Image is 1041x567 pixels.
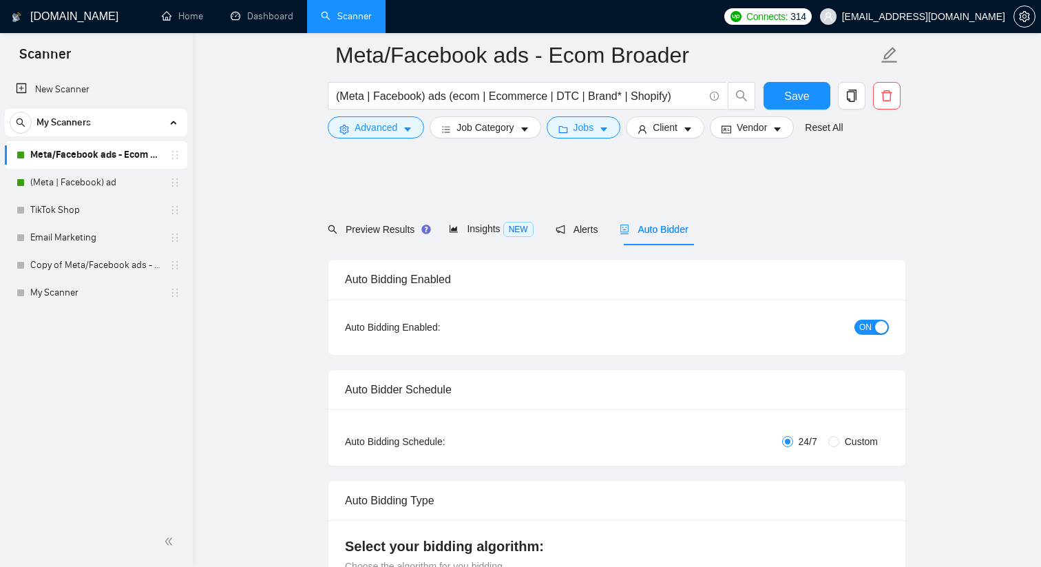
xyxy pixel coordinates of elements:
a: New Scanner [16,76,176,103]
img: logo [12,6,21,28]
a: (Meta | Facebook) ad [30,169,161,196]
span: edit [881,46,898,64]
span: Connects: [746,9,788,24]
span: holder [169,177,180,188]
span: Insights [449,223,533,234]
button: Save [764,82,830,110]
span: holder [169,150,180,161]
span: holder [169,287,180,298]
span: search [10,118,31,127]
button: idcardVendorcaret-down [710,116,794,138]
div: Auto Bidder Schedule [345,370,889,409]
span: caret-down [403,124,412,134]
span: caret-down [599,124,609,134]
span: 314 [790,9,806,24]
span: setting [339,124,349,134]
span: Vendor [737,120,767,135]
span: Client [653,120,677,135]
span: search [328,225,337,234]
span: Advanced [355,120,397,135]
span: Alerts [556,224,598,235]
span: Job Category [456,120,514,135]
button: userClientcaret-down [626,116,704,138]
a: homeHome [162,10,203,22]
span: Custom [839,434,883,449]
span: user [638,124,647,134]
span: 24/7 [793,434,823,449]
input: Scanner name... [335,38,878,72]
span: info-circle [710,92,719,101]
div: Auto Bidding Enabled: [345,320,526,335]
span: double-left [164,535,178,548]
span: Preview Results [328,224,427,235]
input: Search Freelance Jobs... [336,87,704,105]
span: holder [169,260,180,271]
span: delete [874,90,900,102]
span: notification [556,225,565,234]
span: caret-down [683,124,693,134]
span: search [728,90,755,102]
button: settingAdvancedcaret-down [328,116,424,138]
button: delete [873,82,901,110]
span: NEW [503,222,534,237]
li: My Scanners [5,109,187,307]
a: Copy of Meta/Facebook ads - Ecom Broader [30,251,161,279]
button: search [728,82,755,110]
span: user [823,12,833,21]
a: Email Marketing [30,224,161,251]
span: holder [169,232,180,243]
span: Auto Bidder [620,224,688,235]
span: Jobs [574,120,594,135]
span: copy [839,90,865,102]
div: Auto Bidding Schedule: [345,434,526,449]
button: setting [1013,6,1035,28]
button: copy [838,82,865,110]
button: folderJobscaret-down [547,116,621,138]
span: My Scanners [36,109,91,136]
span: idcard [722,124,731,134]
div: Auto Bidding Enabled [345,260,889,299]
a: My Scanner [30,279,161,307]
li: New Scanner [5,76,187,103]
span: robot [620,225,629,234]
span: Scanner [8,44,82,73]
span: setting [1014,11,1035,22]
img: upwork-logo.png [730,11,742,22]
span: area-chart [449,224,459,234]
iframe: Intercom live chat [994,520,1027,553]
span: caret-down [772,124,782,134]
button: barsJob Categorycaret-down [430,116,540,138]
a: TikTok Shop [30,196,161,224]
button: search [10,112,32,134]
a: Meta/Facebook ads - Ecom Broader [30,141,161,169]
h4: Select your bidding algorithm: [345,537,889,556]
span: holder [169,205,180,216]
a: setting [1013,11,1035,22]
a: Reset All [805,120,843,135]
div: Tooltip anchor [420,223,432,236]
a: dashboardDashboard [231,10,293,22]
span: caret-down [520,124,529,134]
span: ON [859,320,872,335]
span: folder [558,124,568,134]
span: bars [441,124,451,134]
div: Auto Bidding Type [345,481,889,520]
a: searchScanner [321,10,372,22]
span: Save [784,87,809,105]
